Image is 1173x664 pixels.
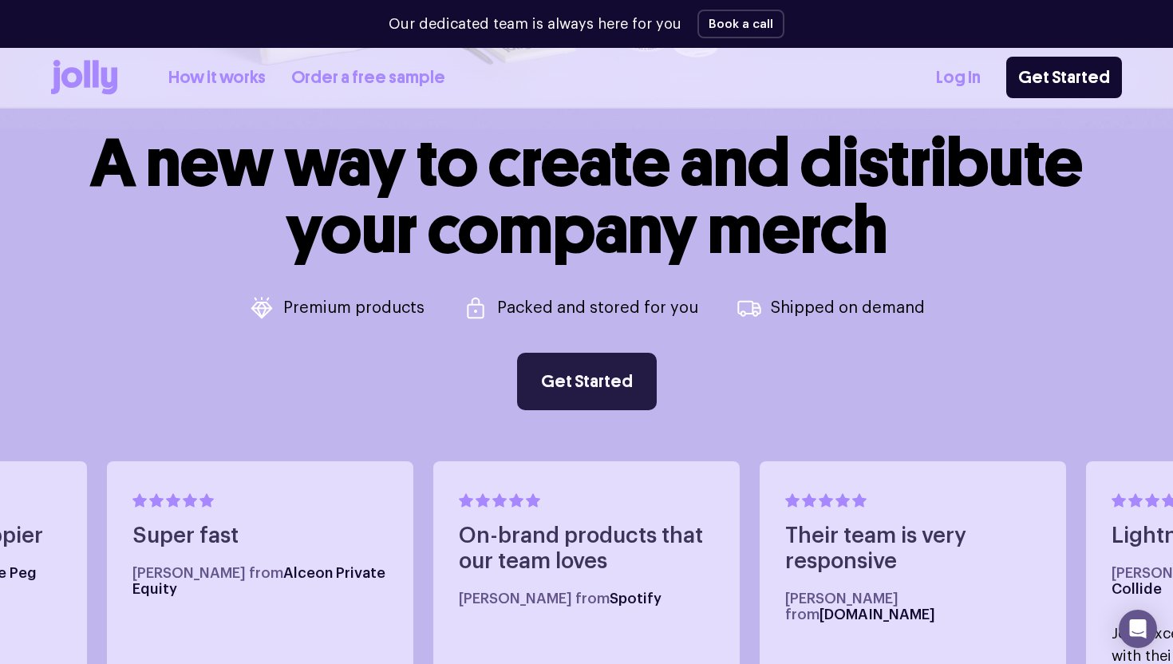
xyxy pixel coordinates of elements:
span: [DOMAIN_NAME] [820,607,935,622]
a: Order a free sample [291,65,445,91]
h5: [PERSON_NAME] from [785,591,1041,622]
p: Shipped on demand [771,300,925,316]
a: Get Started [517,353,657,410]
a: Get Started [1006,57,1122,98]
h5: [PERSON_NAME] from [459,591,714,607]
h4: On-brand products that our team loves [459,524,714,575]
a: Log In [936,65,981,91]
h4: Super fast [132,524,388,549]
button: Book a call [697,10,784,38]
p: Packed and stored for you [497,300,698,316]
div: Open Intercom Messenger [1119,610,1157,648]
a: How it works [168,65,266,91]
h4: Their team is very responsive [785,524,1041,575]
p: Our dedicated team is always here for you [389,14,681,35]
h1: A new way to create and distribute your company merch [90,129,1083,263]
span: Spotify [610,591,662,606]
h5: [PERSON_NAME] from [132,565,388,597]
p: Premium products [283,300,425,316]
